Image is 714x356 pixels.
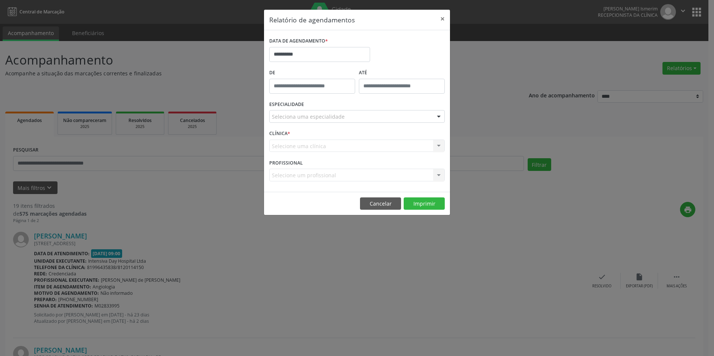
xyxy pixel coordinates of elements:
[269,67,355,79] label: De
[360,197,401,210] button: Cancelar
[269,99,304,110] label: ESPECIALIDADE
[269,15,355,25] h5: Relatório de agendamentos
[269,128,290,140] label: CLÍNICA
[272,113,345,121] span: Seleciona uma especialidade
[404,197,445,210] button: Imprimir
[269,35,328,47] label: DATA DE AGENDAMENTO
[435,10,450,28] button: Close
[359,67,445,79] label: ATÉ
[269,157,303,169] label: PROFISSIONAL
